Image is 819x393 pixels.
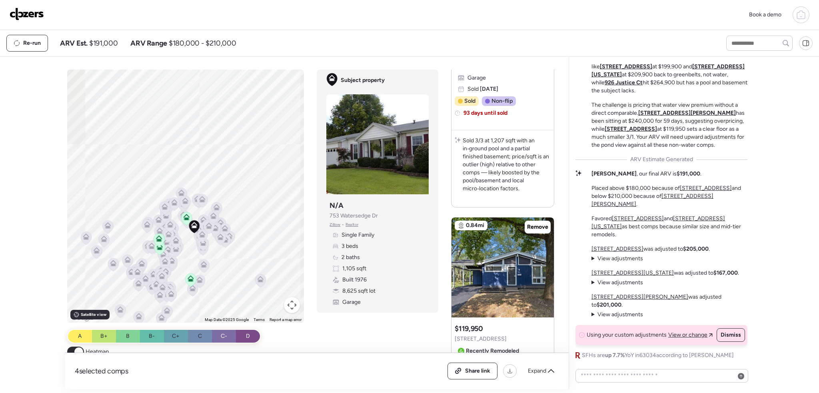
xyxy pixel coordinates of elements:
span: SFHs are YoY in 63034 according to [PERSON_NAME] [582,351,734,359]
span: Recently Remodeled [466,347,519,355]
span: Book a demo [749,11,781,18]
span: Sold [464,97,475,105]
span: View adjustments [597,279,643,286]
span: Subject property [341,76,385,84]
p: The challenge is pricing that water view premium without a direct comparable. has been sitting at... [591,101,747,149]
span: Zillow [330,221,340,228]
span: Heatmap [86,348,109,356]
h3: N/A [330,201,343,210]
span: Garage [467,74,486,82]
a: 926 Justice Ct [605,79,643,86]
span: C [198,332,202,340]
span: 2 baths [342,253,360,261]
span: Single Family [342,231,374,239]
p: Placed above $180,000 because of and below $210,000 because of . [591,184,747,208]
span: $191,000 [89,38,118,48]
span: Realtor [346,221,358,228]
span: • [342,221,344,228]
span: Non-flip [491,97,513,105]
span: View or change [668,331,707,339]
span: B+ [100,332,108,340]
span: Garage [342,298,361,306]
summary: View adjustments [591,311,643,319]
span: B- [149,332,155,340]
strong: $205,000 [683,245,709,252]
span: ARV Range [130,38,167,48]
a: [STREET_ADDRESS][PERSON_NAME] [638,110,736,116]
summary: View adjustments [591,279,643,287]
a: Open this area in Google Maps (opens a new window) [69,312,96,323]
p: Your subject at [STREET_ADDRESS] has a panoramic pond view that none of the comps truly match. Th... [591,47,747,95]
span: Re-run [23,39,41,47]
a: [STREET_ADDRESS] [591,245,643,252]
span: [DATE] [479,86,498,92]
span: 3 beds [342,242,358,250]
strong: $201,000 [597,301,621,308]
span: ARV Est. [60,38,88,48]
span: Map Data ©2025 Google [205,317,249,322]
span: Built 1976 [342,276,367,284]
span: $180,000 - $210,000 [169,38,236,48]
p: , our final ARV is . [591,170,701,178]
a: View or change [668,331,713,339]
a: [STREET_ADDRESS] [612,215,664,222]
img: Logo [10,8,44,20]
span: Using your custom adjustments [587,331,667,339]
p: was adjusted to . [591,293,747,309]
a: [STREET_ADDRESS][PERSON_NAME] [591,293,688,300]
span: [STREET_ADDRESS] [455,335,507,343]
h3: $119,950 [455,324,483,333]
span: D [246,332,250,340]
span: 1,105 sqft [342,265,366,273]
span: C+ [172,332,180,340]
strong: $167,000 [713,269,738,276]
span: Sold [467,85,498,93]
span: 753 Watersedge Dr [330,212,378,220]
a: [STREET_ADDRESS] [680,185,732,192]
span: Dismiss [721,331,741,339]
a: [STREET_ADDRESS][US_STATE] [591,269,674,276]
span: B [126,332,130,340]
p: was adjusted to . [591,245,710,253]
span: up 7.7% [605,352,625,359]
span: C- [221,332,227,340]
a: [STREET_ADDRESS] [605,126,657,132]
span: 93 days until sold [463,109,507,117]
a: Terms (opens in new tab) [254,317,265,322]
span: A [78,332,82,340]
span: View adjustments [597,311,643,318]
p: was adjusted to . [591,269,739,277]
a: [STREET_ADDRESS] [600,63,652,70]
span: ARV Estimate Generated [630,156,693,164]
span: 0.84mi [466,221,484,229]
strong: [PERSON_NAME] [591,170,637,177]
summary: View adjustments [591,255,643,263]
span: Share link [465,367,490,375]
span: Satellite view [81,311,106,318]
p: Sold 3/3 at 1,207 sqft with an in‑ground pool and a partial finished basement; price/sqft is an o... [463,137,551,193]
a: Report a map error [270,317,302,322]
span: Expand [528,367,546,375]
img: Google [69,312,96,323]
span: Remove [527,223,548,231]
span: 4 selected comps [75,366,128,376]
button: Map camera controls [284,297,300,313]
p: Favored and as best comps because similar size and mid-tier remodels. [591,215,747,239]
span: 8,625 sqft lot [342,287,376,295]
span: View adjustments [597,255,643,262]
strong: $191,000 [677,170,700,177]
